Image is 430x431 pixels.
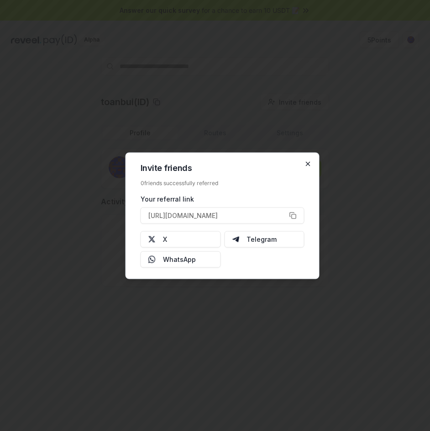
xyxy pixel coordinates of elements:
span: [URL][DOMAIN_NAME] [148,211,218,220]
img: Telegram [232,235,239,243]
img: X [148,235,156,243]
button: WhatsApp [141,251,221,267]
div: Your referral link [141,194,304,203]
img: Whatsapp [148,255,156,263]
button: X [141,231,221,247]
button: [URL][DOMAIN_NAME] [141,207,304,223]
div: 0 friends successfully referred [141,179,304,186]
h2: Invite friends [141,164,304,172]
button: Telegram [224,231,304,247]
